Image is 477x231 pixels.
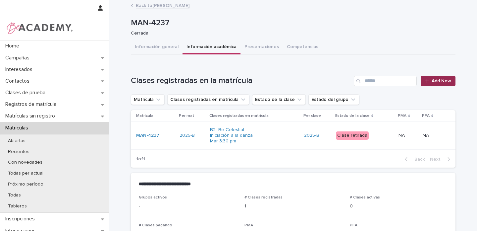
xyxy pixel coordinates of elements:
p: 0 [350,203,448,210]
p: NA [398,131,406,138]
button: Información general [131,40,183,54]
p: Registros de matrícula [3,101,62,108]
span: Next [430,157,445,162]
span: Back [410,157,425,162]
p: Todas per actual [3,171,49,176]
p: Clases registradas en matrícula [209,112,269,119]
div: Clase retirada [336,131,369,140]
span: Grupos activos [139,195,167,199]
span: # Clases activas [350,195,380,199]
p: PMA [398,112,406,119]
p: PFA [422,112,430,119]
p: Tableros [3,203,32,209]
button: Next [427,156,455,162]
p: Todas [3,193,26,198]
p: 1 of 1 [131,151,150,167]
p: Próximo período [3,182,49,187]
p: Cerrada [131,31,450,36]
p: NA [423,131,430,138]
button: Presentaciones [240,40,283,54]
p: Matriculas [3,125,33,131]
a: 2025-B [180,133,195,138]
span: PFA [350,223,357,227]
p: Matrículas sin registro [3,113,60,119]
p: Campañas [3,55,35,61]
button: Información académica [183,40,240,54]
tr: MAN-4237 2025-B B2- Be Celestial Iniciación a la danza Mar 3:30 pm 2025-B Clase retiradaNANA NANA [131,122,455,149]
p: MAN-4237 [131,18,453,28]
span: Add New [432,79,451,83]
p: Per mat [179,112,194,119]
h1: Clases registradas en la matrícula [131,76,351,86]
p: Abiertas [3,138,31,144]
p: Per clase [303,112,321,119]
p: Inscripciones [3,216,40,222]
p: Interesados [3,66,38,73]
p: Matrícula [136,112,153,119]
p: Recientes [3,149,35,155]
a: 2025-B [304,133,319,138]
img: WPrjXfSUmiLcdUfaYY4Q [5,22,73,35]
button: Clases registradas en matrícula [167,94,249,105]
input: Search [354,76,417,86]
span: PMA [244,223,253,227]
button: Estado del grupo [308,94,359,105]
button: Estado de la clase [252,94,306,105]
button: Matrícula [131,94,165,105]
button: Competencias [283,40,322,54]
a: Add New [421,76,455,86]
a: MAN-4237 [136,133,159,138]
a: Back to[PERSON_NAME] [136,1,189,9]
span: # Clases registradas [244,195,283,199]
p: Estado de la clase [335,112,370,119]
p: Clases de prueba [3,90,51,96]
p: - [139,203,237,210]
p: Contactos [3,78,35,84]
p: 1 [244,203,342,210]
p: Con novedades [3,160,48,165]
span: # Clases pagando [139,223,172,227]
button: Back [399,156,427,162]
p: Home [3,43,25,49]
a: B2- Be Celestial Iniciación a la danza Mar 3:30 pm [210,127,257,144]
